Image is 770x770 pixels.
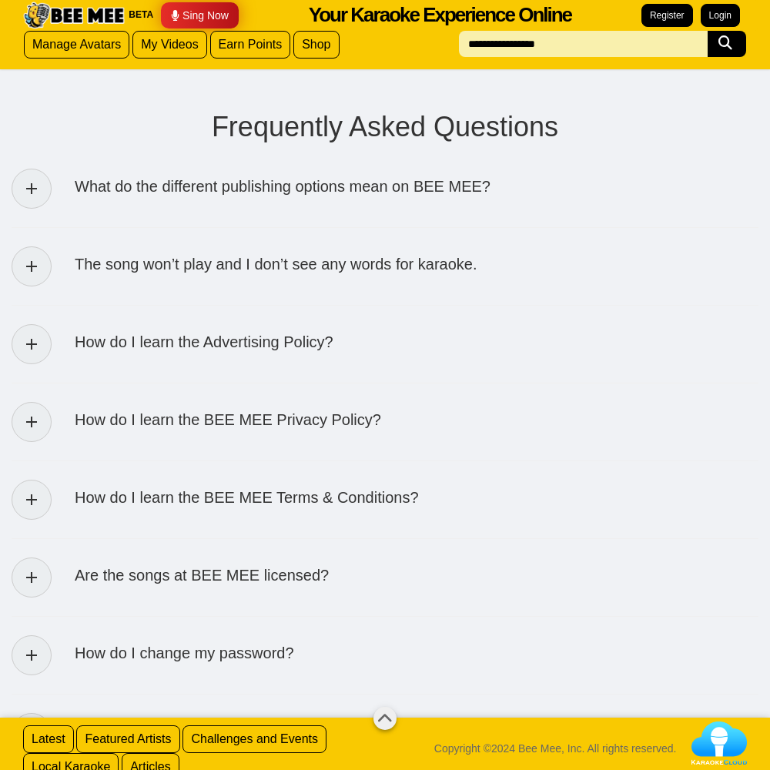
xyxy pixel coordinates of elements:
[701,4,740,27] a: Login
[132,31,206,59] a: My Videos
[75,643,294,663] h4: How do I change my password?
[641,4,693,27] a: Register
[75,176,490,196] h4: What do the different publishing options mean on BEE MEE?
[161,2,239,28] a: Sing Now
[182,725,326,753] a: Challenges and Events
[75,487,419,507] h4: How do I learn the BEE MEE Terms & Conditions?
[75,254,477,274] h4: The song won’t play and I don’t see any words for karaoke.
[12,112,758,142] h1: Frequently Asked Questions
[309,1,571,29] div: Your Karaoke Experience Online
[210,31,291,59] a: Earn Points
[75,565,329,585] h4: Are the songs at BEE MEE licensed?
[293,31,339,59] a: Shop
[22,2,126,29] img: Bee Mee
[75,332,333,352] h4: How do I learn the Advertising Policy?
[24,31,129,59] a: Manage Avatars
[434,741,677,756] span: Copyright ©2024 Bee Mee, Inc. All rights reserved.
[129,8,153,22] span: BETA
[691,721,747,765] img: Karaoke%20Cloud%20Logo@3x.png
[76,725,179,753] a: Featured Artists
[23,725,74,753] a: Latest
[75,410,381,430] h4: How do I learn the BEE MEE Privacy Policy?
